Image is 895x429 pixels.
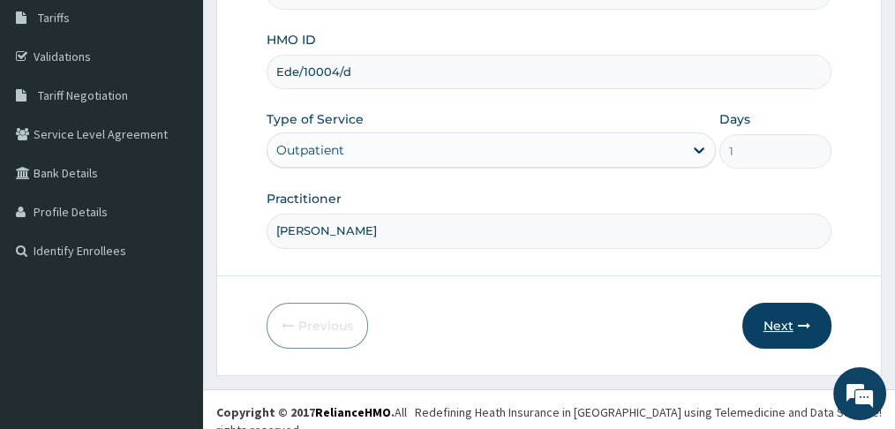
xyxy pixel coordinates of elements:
span: We're online! [102,112,244,290]
img: d_794563401_company_1708531726252_794563401 [33,88,71,132]
div: Outpatient [276,141,344,159]
div: Chat with us now [92,99,297,122]
input: Enter HMO ID [267,55,831,89]
button: Previous [267,303,368,349]
label: Days [719,110,750,128]
label: Practitioner [267,190,342,207]
div: Minimize live chat window [290,9,332,51]
button: Next [742,303,831,349]
input: Enter Name [267,214,831,248]
span: Tariff Negotiation [38,87,128,103]
div: Redefining Heath Insurance in [GEOGRAPHIC_DATA] using Telemedicine and Data Science! [415,403,882,421]
a: RelianceHMO [315,404,391,420]
span: Tariffs [38,10,70,26]
label: Type of Service [267,110,364,128]
textarea: Type your message and hit 'Enter' [9,261,336,323]
strong: Copyright © 2017 . [216,404,395,420]
label: HMO ID [267,31,316,49]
